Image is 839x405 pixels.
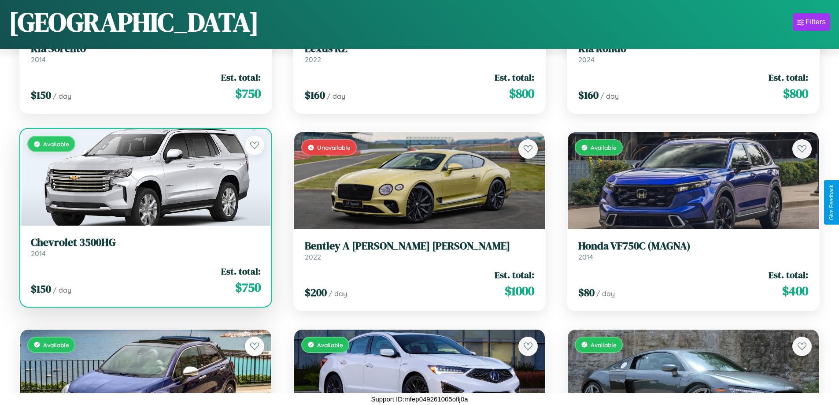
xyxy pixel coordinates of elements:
span: Est. total: [495,268,534,281]
span: Unavailable [317,144,351,151]
h3: Kia Sorento [31,42,261,55]
span: $ 160 [305,88,325,102]
span: $ 400 [782,282,808,300]
span: $ 150 [31,88,51,102]
span: $ 800 [509,85,534,102]
a: Kia Sorento2014 [31,42,261,64]
h3: Lexus RZ [305,42,535,55]
span: $ 750 [235,85,261,102]
span: / day [600,92,619,100]
span: $ 800 [783,85,808,102]
span: / day [596,289,615,298]
h3: Honda VF750C (MAGNA) [578,240,808,253]
span: Est. total: [769,71,808,84]
span: 2014 [31,249,46,258]
span: 2022 [305,253,321,261]
a: Bentley A [PERSON_NAME] [PERSON_NAME]2022 [305,240,535,261]
span: / day [329,289,347,298]
span: $ 150 [31,282,51,296]
span: $ 80 [578,285,595,300]
span: $ 160 [578,88,599,102]
h3: Chevrolet 3500HG [31,236,261,249]
div: Give Feedback [828,185,835,220]
span: 2022 [305,55,321,64]
span: 2014 [578,253,593,261]
span: $ 750 [235,279,261,296]
span: Available [317,341,343,349]
h3: Kia Rondo [578,42,808,55]
span: Available [591,144,617,151]
p: Support ID: mfep049261005oflj0a [371,393,468,405]
h1: [GEOGRAPHIC_DATA] [9,4,259,40]
span: Available [591,341,617,349]
span: Est. total: [769,268,808,281]
span: $ 1000 [505,282,534,300]
span: 2024 [578,55,595,64]
h3: Bentley A [PERSON_NAME] [PERSON_NAME] [305,240,535,253]
a: Lexus RZ2022 [305,42,535,64]
span: 2014 [31,55,46,64]
span: / day [53,92,71,100]
span: Est. total: [495,71,534,84]
span: Available [43,341,69,349]
span: $ 200 [305,285,327,300]
span: / day [327,92,345,100]
button: Filters [793,13,830,31]
span: Available [43,140,69,148]
div: Filters [806,18,826,26]
a: Honda VF750C (MAGNA)2014 [578,240,808,261]
span: Est. total: [221,265,261,278]
a: Kia Rondo2024 [578,42,808,64]
span: Est. total: [221,71,261,84]
a: Chevrolet 3500HG2014 [31,236,261,258]
span: / day [53,286,71,294]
